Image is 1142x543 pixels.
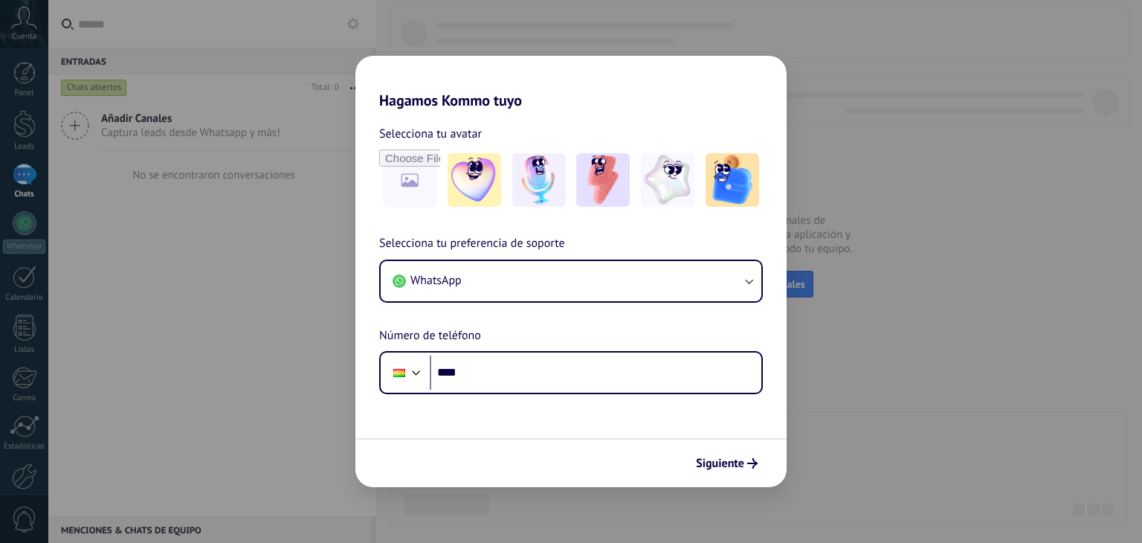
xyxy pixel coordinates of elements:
[512,153,566,207] img: -2.jpeg
[576,153,630,207] img: -3.jpeg
[379,124,482,144] span: Selecciona tu avatar
[706,153,759,207] img: -5.jpeg
[641,153,694,207] img: -4.jpeg
[385,357,413,388] div: Bolivia: + 591
[355,56,787,109] h2: Hagamos Kommo tuyo
[379,234,565,254] span: Selecciona tu preferencia de soporte
[689,451,764,476] button: Siguiente
[696,458,744,469] span: Siguiente
[448,153,501,207] img: -1.jpeg
[381,261,761,301] button: WhatsApp
[410,273,462,288] span: WhatsApp
[379,327,481,346] span: Número de teléfono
